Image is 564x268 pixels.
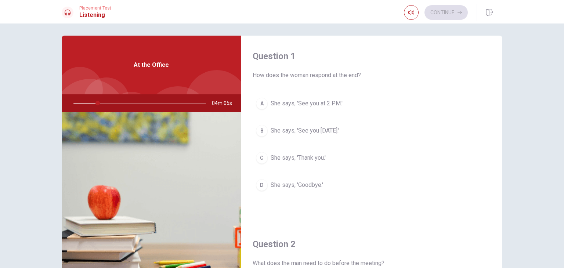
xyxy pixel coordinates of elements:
[253,176,491,194] button: DShe says, 'Goodbye.'
[253,259,491,268] span: What does the man need to do before the meeting?
[253,149,491,167] button: CShe says, 'Thank you.'
[253,122,491,140] button: BShe says, 'See you [DATE].'
[256,125,268,137] div: B
[253,50,491,62] h4: Question 1
[271,99,343,108] span: She says, 'See you at 2 PM.'
[256,98,268,109] div: A
[271,181,323,189] span: She says, 'Goodbye.'
[256,179,268,191] div: D
[134,61,169,69] span: At the Office
[253,71,491,80] span: How does the woman respond at the end?
[271,126,339,135] span: She says, 'See you [DATE].'
[253,238,491,250] h4: Question 2
[212,94,238,112] span: 04m 05s
[271,153,326,162] span: She says, 'Thank you.'
[79,11,111,19] h1: Listening
[79,6,111,11] span: Placement Test
[253,94,491,113] button: AShe says, 'See you at 2 PM.'
[256,152,268,164] div: C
